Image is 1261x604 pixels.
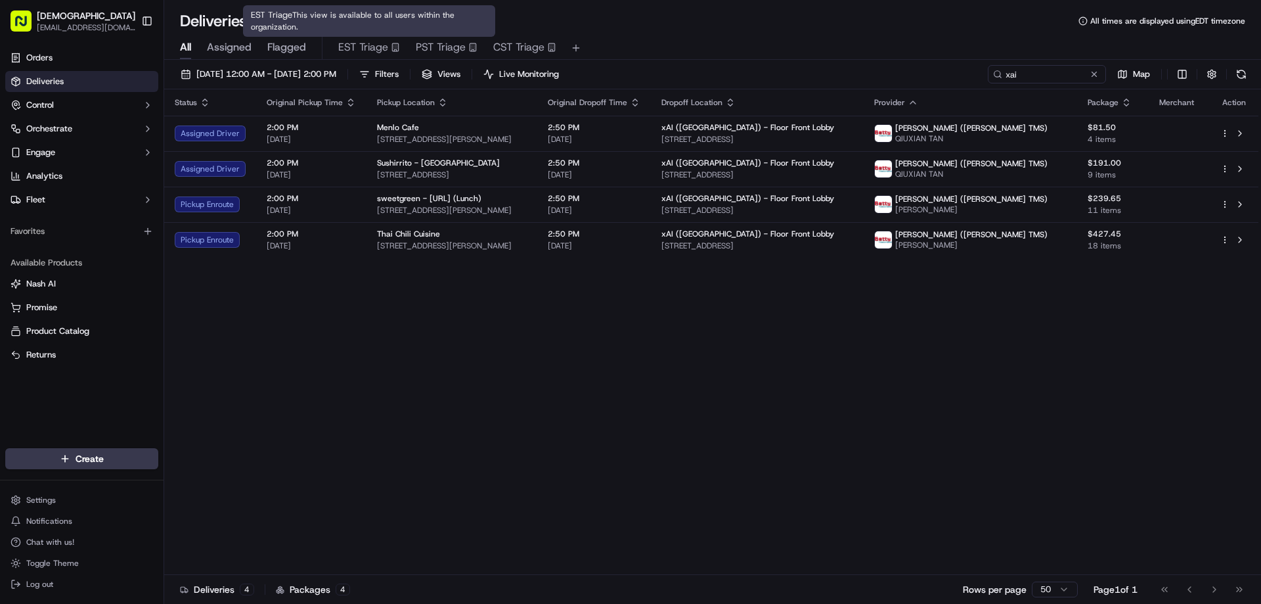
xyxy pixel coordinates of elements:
[180,39,191,55] span: All
[548,170,640,180] span: [DATE]
[5,221,158,242] div: Favorites
[375,68,399,80] span: Filters
[5,95,158,116] button: Control
[5,142,158,163] button: Engage
[196,68,336,80] span: [DATE] 12:00 AM - [DATE] 2:00 PM
[37,22,135,33] button: [EMAIL_ADDRESS][DOMAIN_NAME]
[661,122,834,133] span: xAI ([GEOGRAPHIC_DATA]) - Floor Front Lobby
[276,583,350,596] div: Packages
[26,302,57,314] span: Promise
[5,448,158,469] button: Create
[377,241,527,251] span: [STREET_ADDRESS][PERSON_NAME]
[267,193,356,204] span: 2:00 PM
[875,160,892,177] img: betty.jpg
[180,583,254,596] div: Deliveries
[661,158,834,168] span: xAI ([GEOGRAPHIC_DATA]) - Floor Front Lobby
[1088,205,1138,216] span: 11 items
[477,65,565,83] button: Live Monitoring
[548,241,640,251] span: [DATE]
[5,189,158,210] button: Fleet
[26,495,56,505] span: Settings
[875,125,892,142] img: betty.jpg
[267,229,356,239] span: 2:00 PM
[1088,158,1138,168] span: $191.00
[26,170,62,182] span: Analytics
[26,325,89,337] span: Product Catalog
[416,65,466,83] button: Views
[37,9,135,22] button: [DEMOGRAPHIC_DATA]
[1088,97,1118,108] span: Package
[377,158,500,168] span: Sushirrito - [GEOGRAPHIC_DATA]
[875,231,892,248] img: betty.jpg
[11,302,153,314] a: Promise
[267,158,356,168] span: 2:00 PM
[548,158,640,168] span: 2:50 PM
[26,76,64,87] span: Deliveries
[5,512,158,530] button: Notifications
[26,349,56,361] span: Returns
[499,68,559,80] span: Live Monitoring
[26,537,74,547] span: Chat with us!
[661,229,834,239] span: xAI ([GEOGRAPHIC_DATA]) - Floor Front Lobby
[1088,134,1138,145] span: 4 items
[895,133,1048,144] span: QIUXIAN TAN
[1133,68,1150,80] span: Map
[895,204,1048,215] span: [PERSON_NAME]
[267,122,356,133] span: 2:00 PM
[548,97,627,108] span: Original Dropoff Time
[267,170,356,180] span: [DATE]
[11,278,153,290] a: Nash AI
[267,241,356,251] span: [DATE]
[548,122,640,133] span: 2:50 PM
[1220,97,1248,108] div: Action
[26,147,55,158] span: Engage
[548,134,640,145] span: [DATE]
[895,123,1048,133] span: [PERSON_NAME] ([PERSON_NAME] TMS)
[895,158,1048,169] span: [PERSON_NAME] ([PERSON_NAME] TMS)
[895,229,1048,240] span: [PERSON_NAME] ([PERSON_NAME] TMS)
[1090,16,1245,26] span: All times are displayed using EDT timezone
[988,65,1106,83] input: Type to search
[661,170,853,180] span: [STREET_ADDRESS]
[5,491,158,509] button: Settings
[548,229,640,239] span: 2:50 PM
[180,11,247,32] h1: Deliveries
[267,205,356,216] span: [DATE]
[26,99,54,111] span: Control
[963,583,1027,596] p: Rows per page
[26,52,53,64] span: Orders
[895,194,1048,204] span: [PERSON_NAME] ([PERSON_NAME] TMS)
[76,452,104,465] span: Create
[493,39,544,55] span: CST Triage
[26,579,53,590] span: Log out
[661,97,722,108] span: Dropoff Location
[548,205,640,216] span: [DATE]
[661,205,853,216] span: [STREET_ADDRESS]
[5,533,158,551] button: Chat with us!
[267,134,356,145] span: [DATE]
[437,68,460,80] span: Views
[26,123,72,135] span: Orchestrate
[1088,229,1138,239] span: $427.45
[1232,65,1250,83] button: Refresh
[895,240,1048,250] span: [PERSON_NAME]
[5,71,158,92] a: Deliveries
[11,349,153,361] a: Returns
[1088,122,1138,133] span: $81.50
[26,194,45,206] span: Fleet
[377,193,481,204] span: sweetgreen - [URL] (Lunch)
[5,118,158,139] button: Orchestrate
[11,325,153,337] a: Product Catalog
[26,516,72,526] span: Notifications
[661,134,853,145] span: [STREET_ADDRESS]
[338,39,388,55] span: EST Triage
[875,196,892,213] img: betty.jpg
[5,252,158,273] div: Available Products
[267,97,343,108] span: Original Pickup Time
[175,97,197,108] span: Status
[1094,583,1138,596] div: Page 1 of 1
[1111,65,1156,83] button: Map
[5,554,158,572] button: Toggle Theme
